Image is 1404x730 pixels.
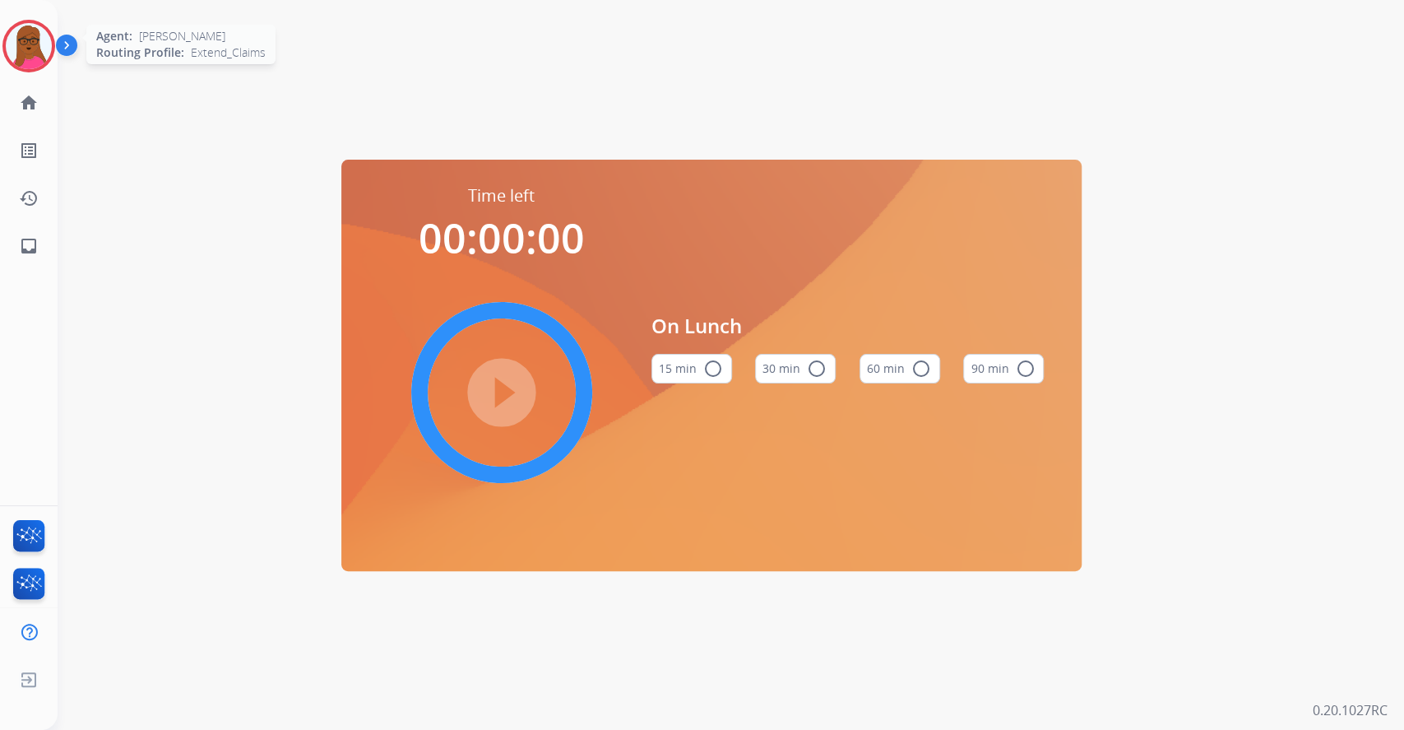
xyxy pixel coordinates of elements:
mat-icon: radio_button_unchecked [1015,359,1035,379]
span: Time left [468,184,535,207]
button: 15 min [651,354,732,384]
span: Agent: [96,28,132,44]
mat-icon: history [19,188,39,208]
mat-icon: home [19,93,39,113]
span: 00:00:00 [419,210,585,266]
button: 90 min [963,354,1044,384]
button: 30 min [755,354,836,384]
span: On Lunch [651,311,1045,341]
mat-icon: radio_button_unchecked [911,359,931,379]
span: Routing Profile: [96,44,184,61]
span: Extend_Claims [191,44,266,61]
mat-icon: list_alt [19,141,39,160]
span: [PERSON_NAME] [139,28,225,44]
button: 60 min [860,354,940,384]
img: avatar [6,23,52,69]
mat-icon: inbox [19,236,39,256]
mat-icon: radio_button_unchecked [807,359,827,379]
p: 0.20.1027RC [1313,700,1388,720]
mat-icon: radio_button_unchecked [703,359,723,379]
